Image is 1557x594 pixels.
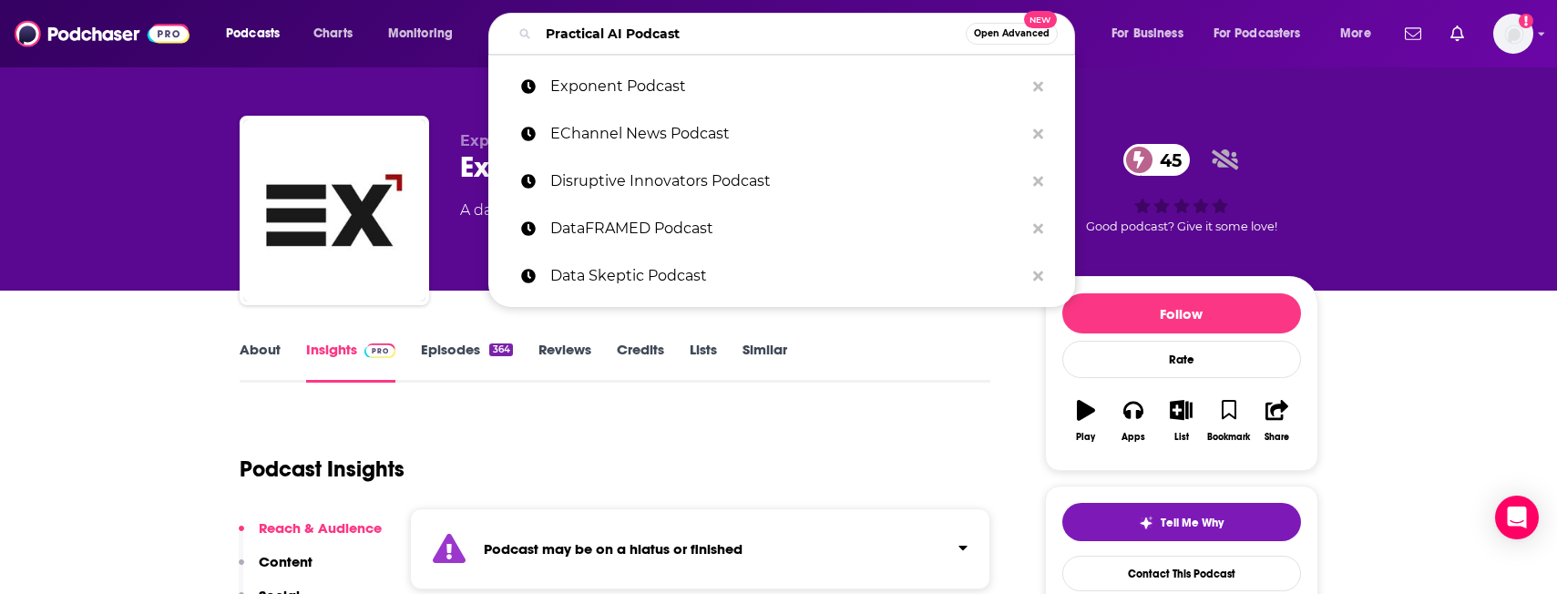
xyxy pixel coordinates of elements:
div: Open Intercom Messenger [1495,496,1539,539]
span: Podcasts [226,21,280,46]
span: 45 [1142,144,1191,176]
div: Play [1076,432,1095,443]
span: Open Advanced [974,29,1050,38]
button: Play [1062,388,1110,454]
button: open menu [375,19,476,48]
p: DataFRAMED Podcast [550,205,1024,252]
img: Podchaser Pro [364,343,396,358]
svg: Add a profile image [1519,14,1533,28]
a: Data Skeptic Podcast [488,252,1075,300]
button: open menu [1099,19,1206,48]
div: 364 [489,343,512,356]
img: Podchaser - Follow, Share and Rate Podcasts [15,16,190,51]
span: Logged in as saraatspark [1493,14,1533,54]
div: List [1174,432,1189,443]
button: Open AdvancedNew [966,23,1058,45]
button: tell me why sparkleTell Me Why [1062,503,1301,541]
button: open menu [213,19,303,48]
a: 45 [1123,144,1191,176]
button: Show profile menu [1493,14,1533,54]
button: Apps [1110,388,1157,454]
input: Search podcasts, credits, & more... [538,19,966,48]
div: Rate [1062,341,1301,378]
button: Reach & Audience [239,519,382,553]
p: Data Skeptic Podcast [550,252,1024,300]
a: Show notifications dropdown [1398,18,1429,49]
h1: Podcast Insights [240,456,405,483]
span: New [1024,11,1057,28]
span: Monitoring [388,21,453,46]
button: Follow [1062,293,1301,333]
a: Exponent Podcast [488,63,1075,110]
a: EChannel News Podcast [488,110,1075,158]
div: 45Good podcast? Give it some love! [1045,132,1318,245]
button: open menu [1327,19,1394,48]
span: Exponential [460,132,552,149]
section: Click to expand status details [410,508,991,589]
a: About [240,341,281,383]
div: Share [1265,432,1289,443]
a: Episodes364 [421,341,512,383]
button: Content [239,553,312,587]
img: Exponential Podcast [243,119,425,302]
a: Lists [690,341,717,383]
p: EChannel News Podcast [550,110,1024,158]
a: DataFRAMED Podcast [488,205,1075,252]
span: Tell Me Why [1161,516,1224,530]
strong: Podcast may be on a hiatus or finished [484,540,743,558]
span: Good podcast? Give it some love! [1086,220,1277,233]
a: Reviews [538,341,591,383]
p: Exponent Podcast [550,63,1024,110]
p: Content [259,553,312,570]
p: Reach & Audience [259,519,382,537]
div: A daily podcast [460,200,920,221]
a: Show notifications dropdown [1443,18,1471,49]
span: For Podcasters [1214,21,1301,46]
div: Apps [1122,432,1145,443]
a: Credits [617,341,664,383]
button: open menu [1202,19,1327,48]
a: Similar [743,341,787,383]
p: Disruptive Innovators Podcast [550,158,1024,205]
a: InsightsPodchaser Pro [306,341,396,383]
button: List [1157,388,1204,454]
a: Contact This Podcast [1062,556,1301,591]
button: Bookmark [1205,388,1253,454]
span: For Business [1111,21,1183,46]
img: User Profile [1493,14,1533,54]
div: Bookmark [1207,432,1250,443]
button: Share [1253,388,1300,454]
div: Search podcasts, credits, & more... [506,13,1092,55]
span: Charts [313,21,353,46]
img: tell me why sparkle [1139,516,1153,530]
a: Charts [302,19,364,48]
span: More [1340,21,1371,46]
a: Disruptive Innovators Podcast [488,158,1075,205]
